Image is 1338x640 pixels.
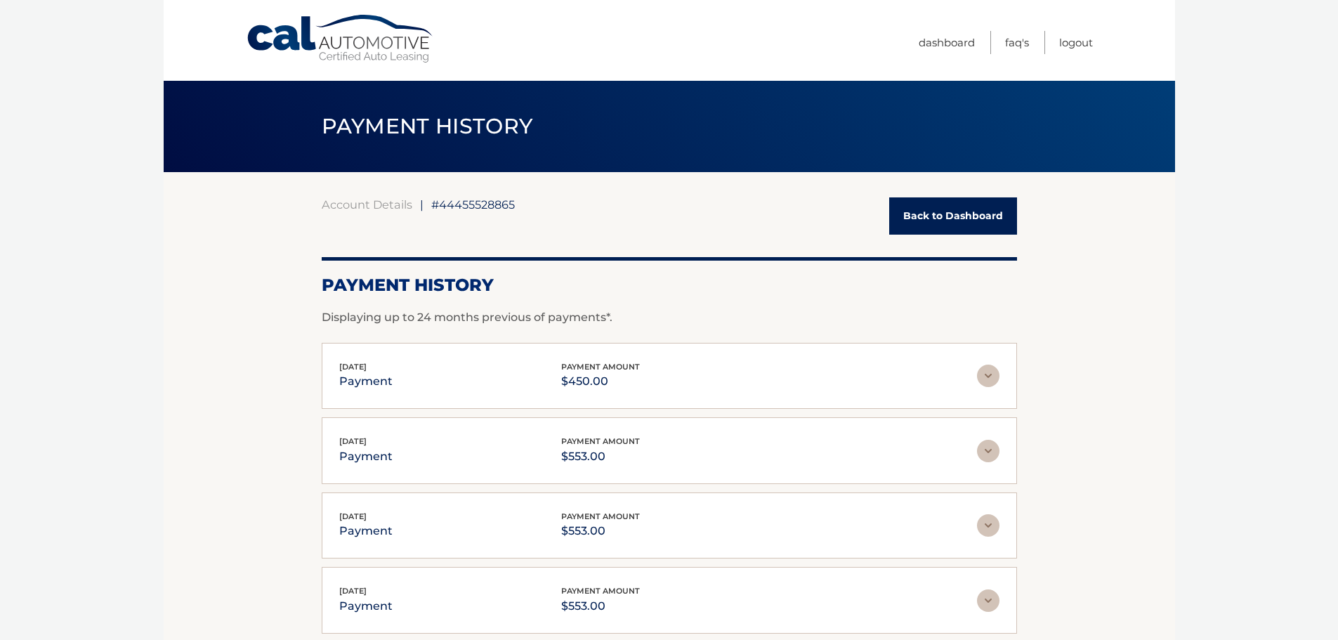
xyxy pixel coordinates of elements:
p: payment [339,521,393,541]
h2: Payment History [322,275,1017,296]
p: payment [339,596,393,616]
span: payment amount [561,586,640,596]
span: [DATE] [339,362,367,372]
a: Logout [1059,31,1093,54]
span: [DATE] [339,436,367,446]
p: $450.00 [561,372,640,391]
img: accordion-rest.svg [977,365,999,387]
span: payment amount [561,362,640,372]
a: FAQ's [1005,31,1029,54]
img: accordion-rest.svg [977,589,999,612]
a: Account Details [322,197,412,211]
span: | [420,197,424,211]
a: Dashboard [919,31,975,54]
p: payment [339,447,393,466]
a: Back to Dashboard [889,197,1017,235]
img: accordion-rest.svg [977,440,999,462]
p: $553.00 [561,521,640,541]
span: #44455528865 [431,197,515,211]
p: payment [339,372,393,391]
span: payment amount [561,511,640,521]
img: accordion-rest.svg [977,514,999,537]
p: $553.00 [561,447,640,466]
span: PAYMENT HISTORY [322,113,533,139]
span: payment amount [561,436,640,446]
a: Cal Automotive [246,14,435,64]
span: [DATE] [339,511,367,521]
span: [DATE] [339,586,367,596]
p: $553.00 [561,596,640,616]
p: Displaying up to 24 months previous of payments*. [322,309,1017,326]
